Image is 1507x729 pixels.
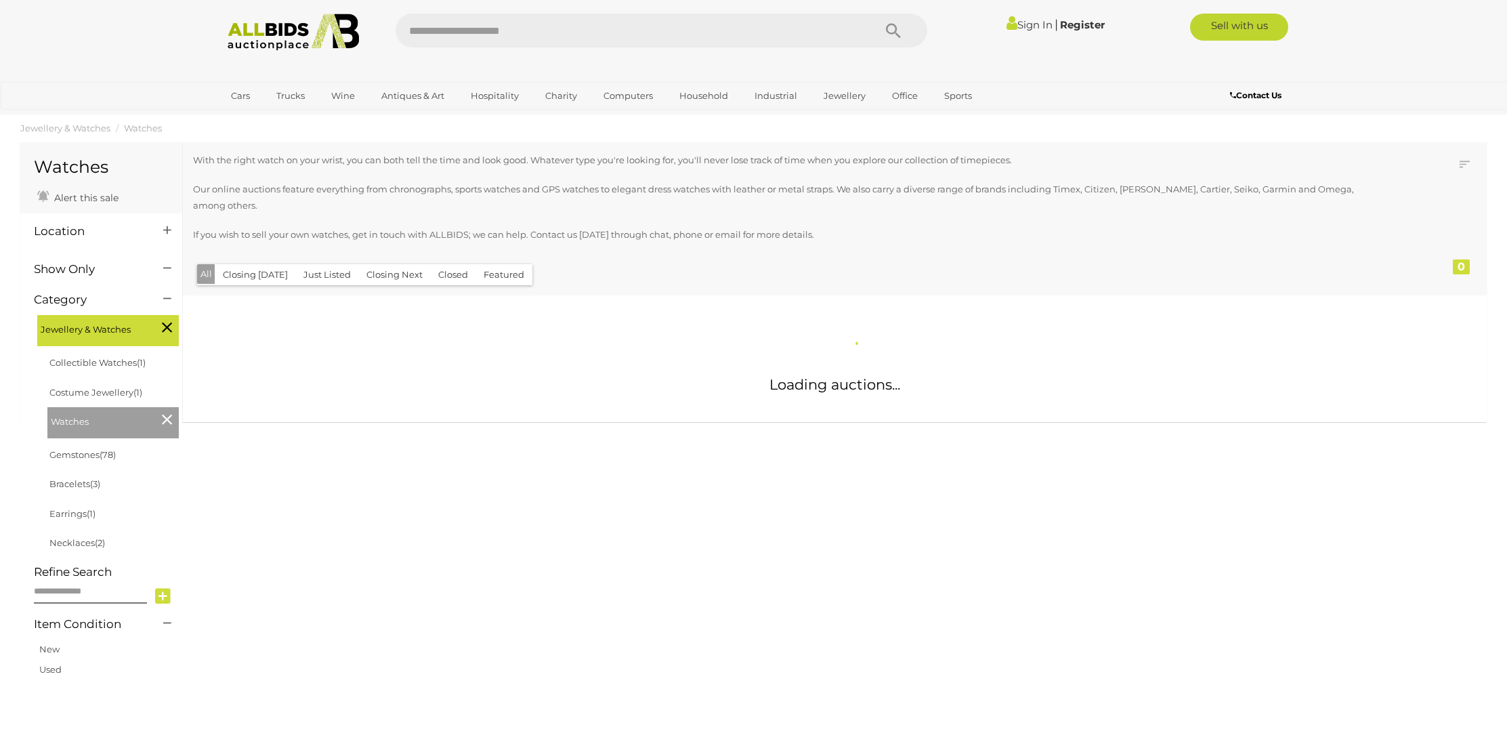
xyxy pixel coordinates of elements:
a: Earrings(1) [49,508,95,519]
button: Closing Next [358,264,431,285]
div: 0 [1453,259,1470,274]
a: Antiques & Art [373,85,453,107]
span: Jewellery & Watches [41,318,142,337]
a: New [39,644,60,654]
a: Costume Jewellery(1) [49,387,142,398]
a: Sell with us [1190,14,1288,41]
span: (1) [87,508,95,519]
a: Watches [124,123,162,133]
a: Collectible Watches(1) [49,357,146,368]
b: Contact Us [1230,90,1281,100]
span: Watches [51,411,152,430]
a: Computers [595,85,662,107]
a: Sports [935,85,981,107]
a: Cars [222,85,259,107]
a: Jewellery [815,85,874,107]
span: (1) [133,387,142,398]
a: Trucks [268,85,314,107]
a: Hospitality [462,85,528,107]
span: (2) [95,537,105,548]
a: [GEOGRAPHIC_DATA] [222,107,336,129]
a: Office [883,85,927,107]
a: Jewellery & Watches [20,123,110,133]
h4: Location [34,225,143,238]
h4: Category [34,293,143,306]
a: Industrial [746,85,806,107]
button: All [197,264,215,284]
span: (3) [90,478,100,489]
a: Gemstones(78) [49,449,116,460]
span: Loading auctions... [769,376,900,393]
a: Household [671,85,737,107]
a: Contact Us [1230,88,1285,103]
a: Used [39,664,62,675]
button: Just Listed [295,264,359,285]
p: Our online auctions feature everything from chronographs, sports watches and GPS watches to elega... [193,182,1359,213]
h1: Watches [34,158,169,177]
span: | [1055,17,1058,32]
button: Featured [475,264,532,285]
button: Closed [430,264,476,285]
span: (78) [100,449,116,460]
span: (1) [137,357,146,368]
p: If you wish to sell your own watches, get in touch with ALLBIDS; we can help. Contact us [DATE] t... [193,227,1359,243]
a: Wine [322,85,364,107]
a: Register [1060,18,1105,31]
h4: Show Only [34,263,143,276]
a: Sign In [1006,18,1053,31]
a: Necklaces(2) [49,537,105,548]
img: Allbids.com.au [220,14,367,51]
button: Search [859,14,927,47]
p: With the right watch on your wrist, you can both tell the time and look good. Whatever type you'r... [193,152,1359,168]
a: Bracelets(3) [49,478,100,489]
h4: Item Condition [34,618,143,631]
button: Closing [DATE] [215,264,296,285]
a: Alert this sale [34,186,122,207]
a: Charity [536,85,586,107]
span: Alert this sale [51,192,119,204]
h4: Refine Search [34,566,179,579]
